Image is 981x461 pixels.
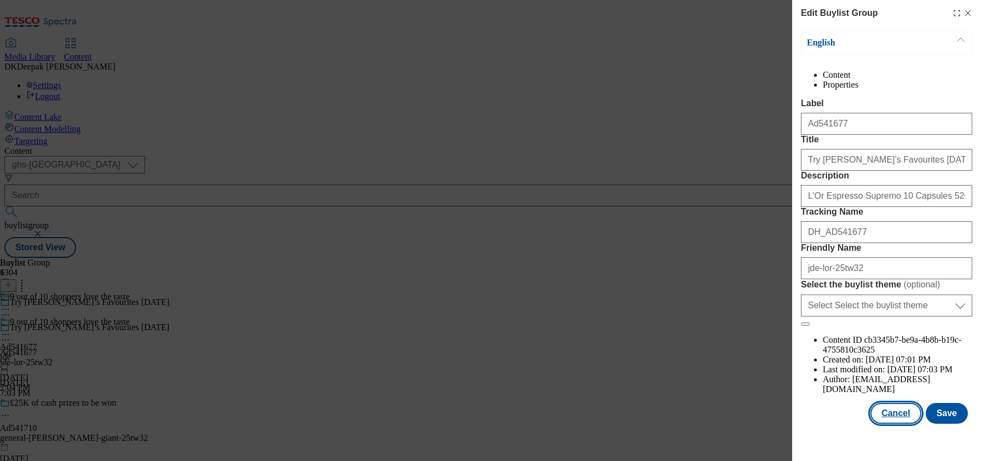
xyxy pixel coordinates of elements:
[801,279,972,290] label: Select the buylist theme
[801,135,972,145] label: Title
[807,37,922,48] p: English
[904,280,940,289] span: ( optional )
[823,374,972,394] li: Author:
[823,70,972,80] li: Content
[801,99,972,108] label: Label
[823,365,972,374] li: Last modified on:
[823,335,972,355] li: Content ID
[801,185,972,207] input: Enter Description
[865,355,931,364] span: [DATE] 07:01 PM
[801,7,878,20] h4: Edit Buylist Group
[823,80,972,90] li: Properties
[823,355,972,365] li: Created on:
[801,243,972,253] label: Friendly Name
[801,113,972,135] input: Enter Label
[801,149,972,171] input: Enter Title
[801,171,972,181] label: Description
[801,221,972,243] input: Enter Tracking Name
[823,374,930,394] span: [EMAIL_ADDRESS][DOMAIN_NAME]
[887,365,953,374] span: [DATE] 07:03 PM
[801,257,972,279] input: Enter Friendly Name
[801,207,972,217] label: Tracking Name
[801,7,972,424] div: Modal
[926,403,968,424] button: Save
[870,403,921,424] button: Cancel
[823,335,961,354] span: cb3345b7-be9a-4b8b-b19c-4755810c3625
